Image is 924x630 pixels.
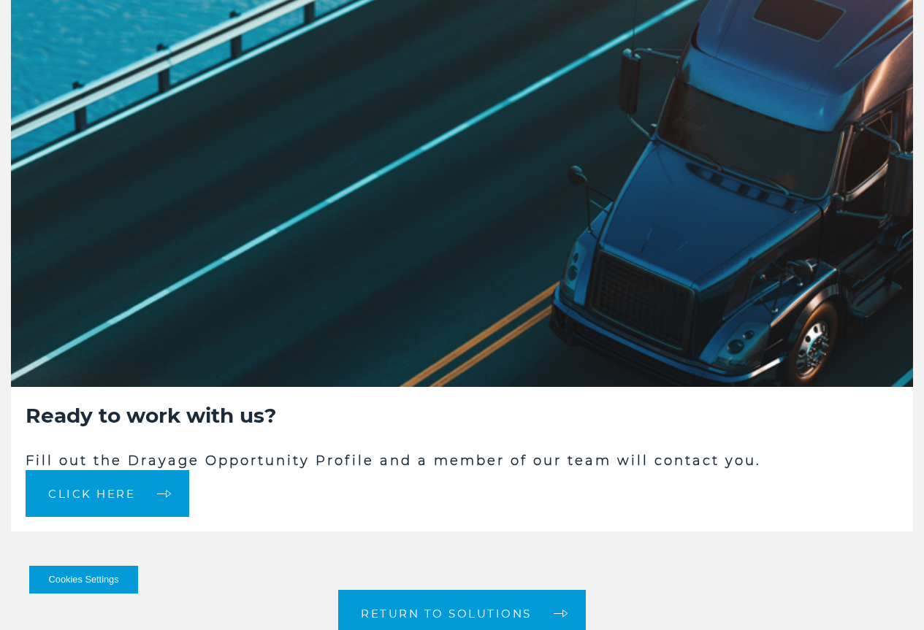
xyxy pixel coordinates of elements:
[26,402,898,429] h2: Ready to work with us?
[48,488,135,499] span: CLICK HERE
[361,608,532,619] span: Return to Solutions
[26,470,189,517] a: CLICK HERE arrow arrow
[29,566,138,593] button: Cookies Settings
[26,451,898,470] h3: Fill out the Drayage Opportunity Profile and a member of our team will contact you.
